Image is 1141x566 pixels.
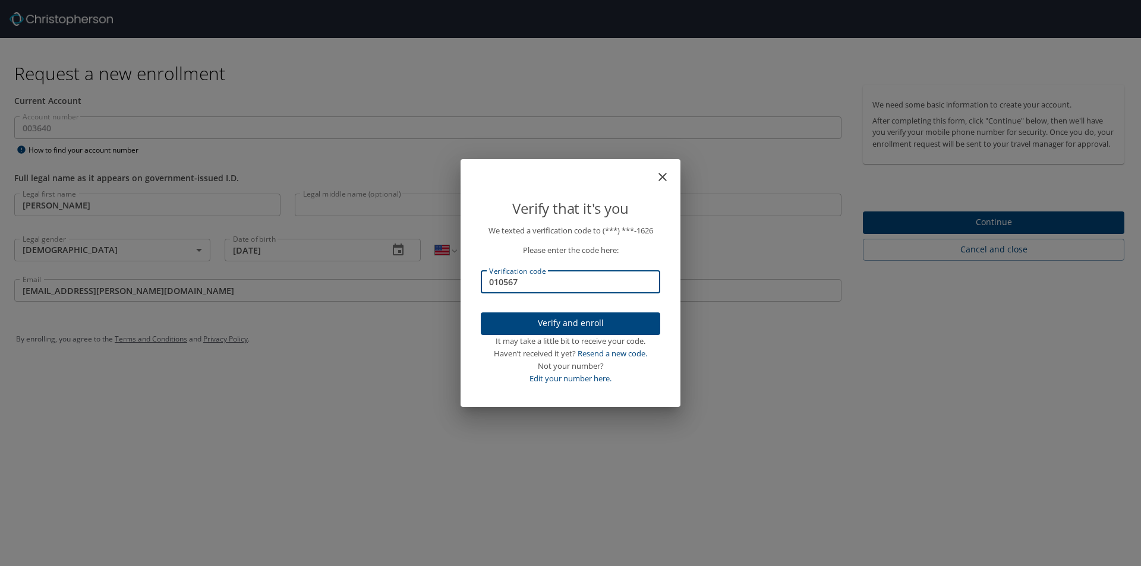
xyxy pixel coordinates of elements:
button: Verify and enroll [481,312,660,336]
p: Please enter the code here: [481,244,660,257]
a: Edit your number here. [529,373,612,384]
div: It may take a little bit to receive your code. [481,335,660,347]
div: Haven’t received it yet? [481,347,660,360]
div: Not your number? [481,360,660,372]
p: We texted a verification code to (***) ***- 1626 [481,224,660,237]
a: Resend a new code. [578,348,647,359]
p: Verify that it's you [481,197,660,220]
button: close [661,164,676,178]
span: Verify and enroll [490,316,651,331]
